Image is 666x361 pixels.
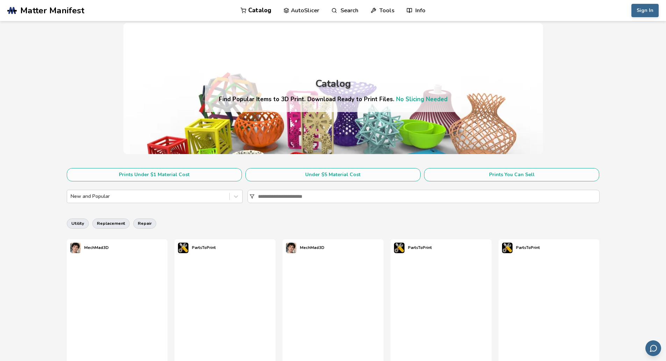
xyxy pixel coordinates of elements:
button: Under $5 Material Cost [245,168,421,181]
button: Send feedback via email [645,340,661,356]
p: MechMad3D [84,244,109,251]
div: Catalog [315,78,351,89]
span: Matter Manifest [20,6,84,15]
a: PartsToPrint's profilePartsToPrint [391,239,435,257]
img: PartsToPrint's profile [178,243,188,253]
p: MechMad3D [300,244,324,251]
button: Sign In [631,4,659,17]
button: Prints You Can Sell [424,168,599,181]
a: No Slicing Needed [396,95,447,103]
a: MechMad3D's profileMechMad3D [67,239,112,257]
img: MechMad3D's profile [70,243,81,253]
input: New and Popular [71,194,72,199]
a: PartsToPrint's profilePartsToPrint [499,239,543,257]
img: PartsToPrint's profile [394,243,404,253]
button: utility [67,218,89,228]
p: PartsToPrint [408,244,432,251]
img: MechMad3D's profile [286,243,296,253]
p: PartsToPrint [516,244,540,251]
h4: Find Popular Items to 3D Print. Download Ready to Print Files. [219,95,447,103]
button: repair [133,218,156,228]
button: Prints Under $1 Material Cost [67,168,242,181]
a: MechMad3D's profileMechMad3D [282,239,328,257]
a: PartsToPrint's profilePartsToPrint [174,239,219,257]
img: PartsToPrint's profile [502,243,513,253]
p: PartsToPrint [192,244,216,251]
button: replacement [92,218,130,228]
